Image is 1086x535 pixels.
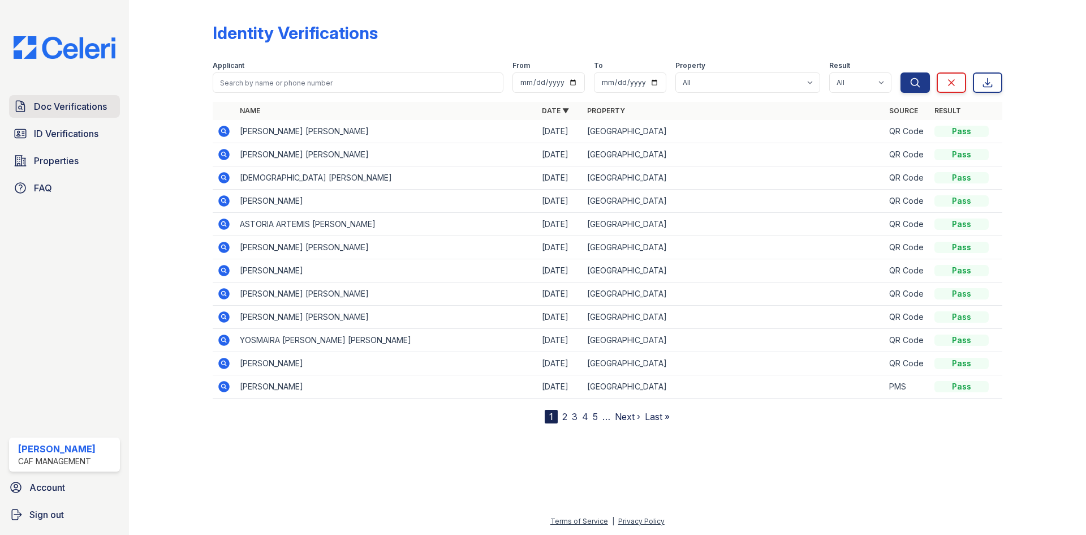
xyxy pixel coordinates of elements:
span: Sign out [29,508,64,521]
td: [PERSON_NAME] [235,375,537,399]
div: Pass [934,358,989,369]
td: [GEOGRAPHIC_DATA] [583,306,885,329]
td: ASTORIA ARTEMIS [PERSON_NAME] [235,213,537,236]
td: QR Code [885,143,930,166]
input: Search by name or phone number [213,72,503,93]
a: 4 [582,411,588,422]
a: Property [587,106,625,115]
div: Pass [934,381,989,392]
td: [DATE] [537,259,583,283]
td: [DATE] [537,236,583,259]
td: [GEOGRAPHIC_DATA] [583,143,885,166]
span: Account [29,481,65,494]
a: Doc Verifications [9,95,120,118]
span: Doc Verifications [34,100,107,113]
div: Pass [934,265,989,276]
td: QR Code [885,259,930,283]
a: Name [240,106,260,115]
td: [PERSON_NAME] [PERSON_NAME] [235,236,537,259]
a: 5 [593,411,598,422]
td: [DATE] [537,213,583,236]
a: Terms of Service [550,517,608,525]
label: Result [829,61,850,70]
a: 3 [572,411,578,422]
div: Pass [934,311,989,323]
img: CE_Logo_Blue-a8612792a0a2168367f1c8372b55b34899dd931a85d93a1a3d3e32e68fde9ad4.png [5,36,124,59]
td: [GEOGRAPHIC_DATA] [583,166,885,190]
a: ID Verifications [9,122,120,145]
td: [DATE] [537,283,583,306]
div: Identity Verifications [213,23,378,43]
td: [PERSON_NAME] [PERSON_NAME] [235,143,537,166]
td: [GEOGRAPHIC_DATA] [583,236,885,259]
div: Pass [934,172,989,183]
td: QR Code [885,306,930,329]
td: [PERSON_NAME] [PERSON_NAME] [235,283,537,306]
div: Pass [934,242,989,253]
td: [GEOGRAPHIC_DATA] [583,375,885,399]
label: To [594,61,603,70]
td: [DATE] [537,143,583,166]
td: [PERSON_NAME] [PERSON_NAME] [235,306,537,329]
td: [DATE] [537,120,583,143]
td: [GEOGRAPHIC_DATA] [583,190,885,213]
label: Property [675,61,705,70]
td: [GEOGRAPHIC_DATA] [583,259,885,283]
td: QR Code [885,352,930,375]
div: Pass [934,126,989,137]
td: QR Code [885,166,930,190]
td: [GEOGRAPHIC_DATA] [583,329,885,352]
td: [PERSON_NAME] [235,190,537,213]
td: [GEOGRAPHIC_DATA] [583,213,885,236]
td: [DATE] [537,166,583,190]
td: QR Code [885,120,930,143]
td: [GEOGRAPHIC_DATA] [583,120,885,143]
a: Properties [9,149,120,172]
td: QR Code [885,236,930,259]
div: Pass [934,219,989,230]
label: From [512,61,530,70]
div: | [612,517,614,525]
td: PMS [885,375,930,399]
div: [PERSON_NAME] [18,442,96,456]
td: QR Code [885,190,930,213]
div: Pass [934,149,989,160]
a: Result [934,106,961,115]
td: [DATE] [537,306,583,329]
a: Last » [645,411,670,422]
a: Privacy Policy [618,517,665,525]
a: Sign out [5,503,124,526]
a: Source [889,106,918,115]
a: Account [5,476,124,499]
span: ID Verifications [34,127,98,140]
td: QR Code [885,283,930,306]
a: FAQ [9,177,120,199]
div: 1 [545,410,558,423]
td: [PERSON_NAME] [235,352,537,375]
div: CAF Management [18,456,96,467]
div: Pass [934,335,989,346]
span: Properties [34,154,79,168]
td: [DATE] [537,190,583,213]
a: 2 [562,411,567,422]
td: YOSMAIRA [PERSON_NAME] [PERSON_NAME] [235,329,537,352]
a: Next › [615,411,640,422]
td: [DATE] [537,329,583,352]
span: FAQ [34,181,52,195]
a: Date ▼ [542,106,569,115]
td: [PERSON_NAME] [235,259,537,283]
td: QR Code [885,213,930,236]
span: … [602,410,610,423]
td: [DATE] [537,375,583,399]
td: [DATE] [537,352,583,375]
td: [GEOGRAPHIC_DATA] [583,352,885,375]
td: QR Code [885,329,930,352]
td: [PERSON_NAME] [PERSON_NAME] [235,120,537,143]
td: [GEOGRAPHIC_DATA] [583,283,885,306]
label: Applicant [213,61,244,70]
div: Pass [934,195,989,207]
div: Pass [934,288,989,299]
td: [DEMOGRAPHIC_DATA] [PERSON_NAME] [235,166,537,190]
